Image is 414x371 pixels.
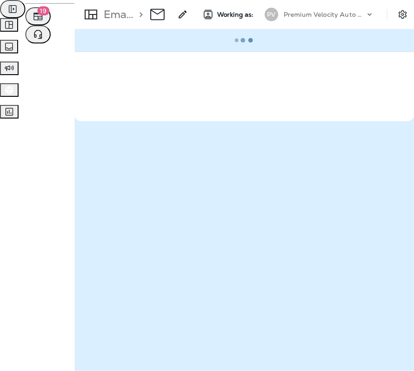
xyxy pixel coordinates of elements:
[38,6,50,15] span: 19
[217,11,256,19] span: Working as:
[284,11,365,18] p: Premium Velocity Auto dba Jiffy Lube
[395,6,411,23] button: Settings
[25,7,51,25] button: 19
[265,8,278,21] div: PV
[100,8,135,21] p: Email Template
[135,8,143,21] p: >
